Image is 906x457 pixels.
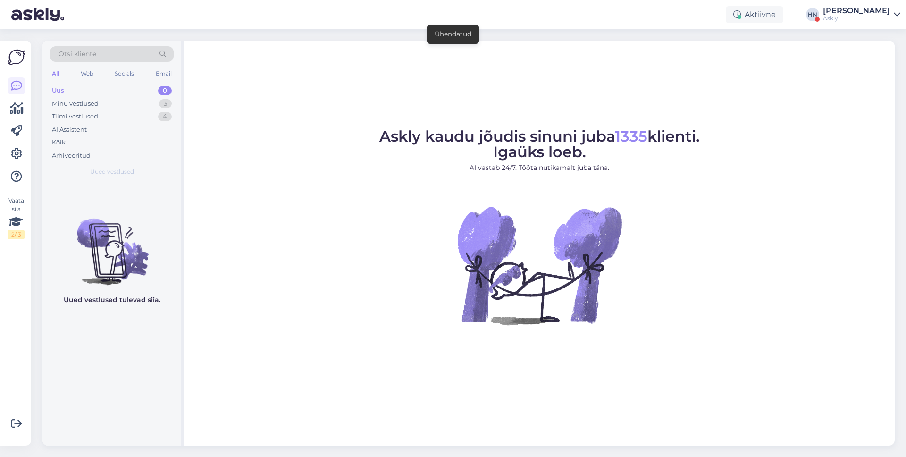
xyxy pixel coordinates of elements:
[158,86,172,95] div: 0
[823,7,890,15] div: [PERSON_NAME]
[52,138,66,147] div: Kõik
[59,49,96,59] span: Otsi kliente
[42,202,181,287] img: No chats
[379,127,700,161] span: Askly kaudu jõudis sinuni juba klienti. Igaüks loeb.
[8,196,25,239] div: Vaata siia
[154,68,174,80] div: Email
[159,99,172,109] div: 3
[52,125,87,135] div: AI Assistent
[454,180,624,350] img: No Chat active
[823,7,900,22] a: [PERSON_NAME]Askly
[158,112,172,121] div: 4
[64,295,160,305] p: Uued vestlused tulevad siia.
[52,151,91,161] div: Arhiveeritud
[823,15,890,22] div: Askly
[8,230,25,239] div: 2 / 3
[379,163,700,173] p: AI vastab 24/7. Tööta nutikamalt juba täna.
[52,99,99,109] div: Minu vestlused
[79,68,95,80] div: Web
[50,68,61,80] div: All
[435,29,471,39] div: Ühendatud
[806,8,819,21] div: HN
[8,48,25,66] img: Askly Logo
[615,127,647,145] span: 1335
[90,168,134,176] span: Uued vestlused
[113,68,136,80] div: Socials
[52,86,64,95] div: Uus
[52,112,98,121] div: Tiimi vestlused
[726,6,783,23] div: Aktiivne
